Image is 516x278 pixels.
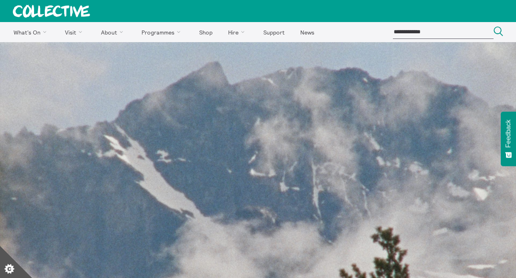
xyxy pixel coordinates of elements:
a: About [94,22,133,42]
a: Hire [221,22,255,42]
a: News [293,22,321,42]
a: Visit [58,22,93,42]
a: What's On [6,22,57,42]
a: Shop [192,22,219,42]
span: Feedback [505,120,512,148]
a: Support [256,22,291,42]
a: Programmes [135,22,191,42]
button: Feedback - Show survey [501,112,516,166]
